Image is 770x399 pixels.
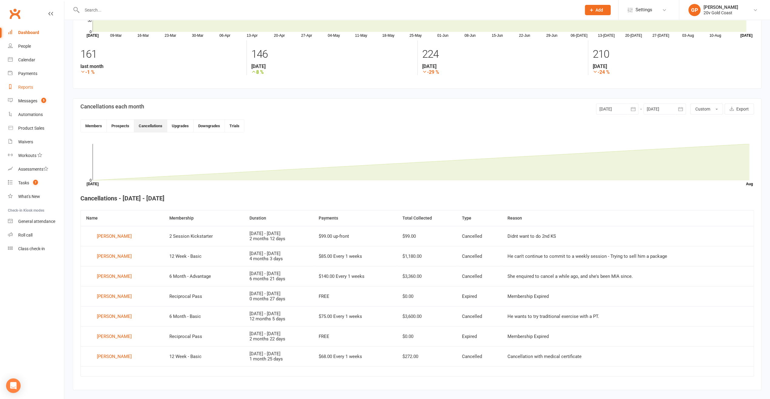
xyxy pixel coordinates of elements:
[251,45,412,63] div: 146
[8,53,64,67] a: Calendar
[8,135,64,149] a: Waivers
[8,108,64,121] a: Automations
[8,242,64,256] a: Class kiosk mode
[251,63,412,69] strong: [DATE]
[18,246,45,251] div: Class check-in
[8,94,64,108] a: Messages 5
[164,246,244,266] td: 12 Week - Basic
[502,266,754,286] td: She enquired to cancel a while ago, and she's been MIA since.
[244,226,313,246] td: [DATE] - [DATE]
[18,112,43,117] div: Automations
[319,334,392,339] div: FREE
[249,276,307,281] div: 6 months 21 days
[502,226,754,246] td: Didnt want to do 2nd KS
[8,176,64,190] a: Tasks 7
[502,246,754,266] td: He can't continue to commit to a weekly session - Trying to sell him a package
[319,294,392,299] div: FREE
[704,10,738,15] div: 20v Gold Coast
[456,246,502,266] td: Cancelled
[164,266,244,286] td: 6 Month - Advantage
[97,232,132,241] div: [PERSON_NAME]
[80,6,577,14] input: Search...
[86,292,158,301] a: [PERSON_NAME]
[86,312,158,321] a: [PERSON_NAME]
[8,67,64,80] a: Payments
[18,57,35,62] div: Calendar
[167,120,194,132] button: Upgrades
[97,292,132,301] div: [PERSON_NAME]
[422,45,583,63] div: 224
[97,272,132,281] div: [PERSON_NAME]
[18,233,32,237] div: Roll call
[8,26,64,39] a: Dashboard
[80,104,144,110] h3: Cancellations each month
[319,354,392,359] div: $68.00 Every 1 weeks
[249,356,307,362] div: 1 month 25 days
[456,226,502,246] td: Cancelled
[249,336,307,342] div: 2 months 22 days
[8,190,64,203] a: What's New
[595,8,603,12] span: Add
[97,312,132,321] div: [PERSON_NAME]
[80,195,754,202] h4: Cancellations - [DATE] - [DATE]
[704,5,738,10] div: [PERSON_NAME]
[397,306,456,326] td: $3,600.00
[251,69,412,75] strong: 8 %
[107,120,134,132] button: Prospects
[164,346,244,366] td: 12 Week - Basic
[97,352,132,361] div: [PERSON_NAME]
[8,121,64,135] a: Product Sales
[456,266,502,286] td: Cancelled
[244,326,313,346] td: [DATE] - [DATE]
[502,346,754,366] td: Cancellation with medical certificate
[86,252,158,261] a: [PERSON_NAME]
[8,39,64,53] a: People
[422,63,583,69] strong: [DATE]
[164,286,244,306] td: Reciprocal Pass
[593,69,754,75] strong: -24 %
[249,316,307,322] div: 12 months 5 days
[8,228,64,242] a: Roll call
[695,107,710,111] span: Custom
[502,326,754,346] td: Membership Expired
[80,45,242,63] div: 161
[225,120,244,132] button: Trials
[249,256,307,261] div: 4 months 3 days
[7,6,22,21] a: Clubworx
[690,104,723,114] button: Custom
[593,45,754,63] div: 210
[422,69,583,75] strong: -29 %
[86,232,158,241] a: [PERSON_NAME]
[313,210,397,226] th: Payments
[18,126,44,131] div: Product Sales
[456,306,502,326] td: Cancelled
[18,44,31,49] div: People
[86,272,158,281] a: [PERSON_NAME]
[244,286,313,306] td: [DATE] - [DATE]
[593,63,754,69] strong: [DATE]
[18,139,33,144] div: Waivers
[397,246,456,266] td: $1,180.00
[244,246,313,266] td: [DATE] - [DATE]
[244,266,313,286] td: [DATE] - [DATE]
[18,219,55,224] div: General attendance
[319,254,392,259] div: $85.00 Every 1 weeks
[80,63,242,69] strong: last month
[244,210,313,226] th: Duration
[319,314,392,319] div: $75.00 Every 1 weeks
[319,234,392,239] div: $99.00 up-front
[244,306,313,326] td: [DATE] - [DATE]
[164,226,244,246] td: 2 Session Kickstarter
[81,120,107,132] button: Members
[397,210,456,226] th: Total Collected
[194,120,225,132] button: Downgrades
[86,332,158,341] a: [PERSON_NAME]
[397,346,456,366] td: $272.00
[18,30,39,35] div: Dashboard
[8,149,64,162] a: Workouts
[502,286,754,306] td: Membership Expired
[397,226,456,246] td: $99.00
[41,98,46,103] span: 5
[164,306,244,326] td: 6 Month - Basic
[18,153,36,158] div: Workouts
